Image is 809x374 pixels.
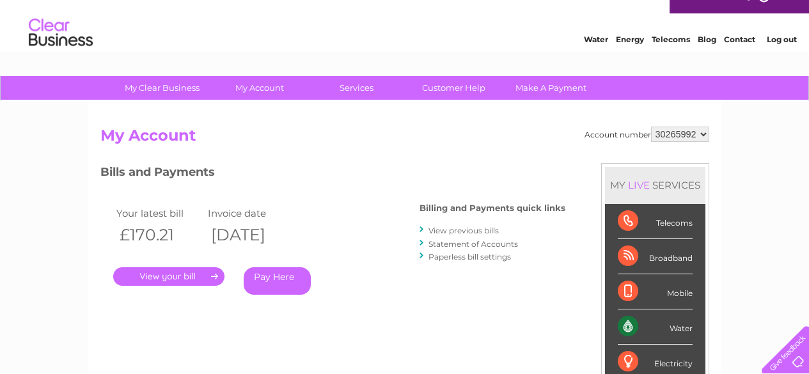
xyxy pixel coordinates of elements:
a: 0333 014 3131 [568,6,656,22]
a: Statement of Accounts [428,239,518,249]
a: My Clear Business [109,76,215,100]
a: Contact [724,54,755,64]
a: Paperless bill settings [428,252,511,261]
h2: My Account [100,127,709,151]
td: Your latest bill [113,205,205,222]
th: £170.21 [113,222,205,248]
div: Account number [585,127,709,142]
div: Water [618,309,693,345]
a: My Account [207,76,312,100]
a: Make A Payment [498,76,604,100]
a: Telecoms [652,54,690,64]
img: logo.png [28,33,93,72]
a: . [113,267,224,286]
h3: Bills and Payments [100,163,565,185]
td: Invoice date [205,205,297,222]
div: Mobile [618,274,693,309]
a: Pay Here [244,267,311,295]
a: Log out [767,54,797,64]
div: MY SERVICES [605,167,705,203]
a: Energy [616,54,644,64]
div: Clear Business is a trading name of Verastar Limited (registered in [GEOGRAPHIC_DATA] No. 3667643... [103,7,707,62]
div: Telecoms [618,204,693,239]
a: View previous bills [428,226,499,235]
a: Services [304,76,409,100]
a: Water [584,54,608,64]
h4: Billing and Payments quick links [420,203,565,213]
div: LIVE [625,179,652,191]
th: [DATE] [205,222,297,248]
a: Customer Help [401,76,507,100]
a: Blog [698,54,716,64]
div: Broadband [618,239,693,274]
